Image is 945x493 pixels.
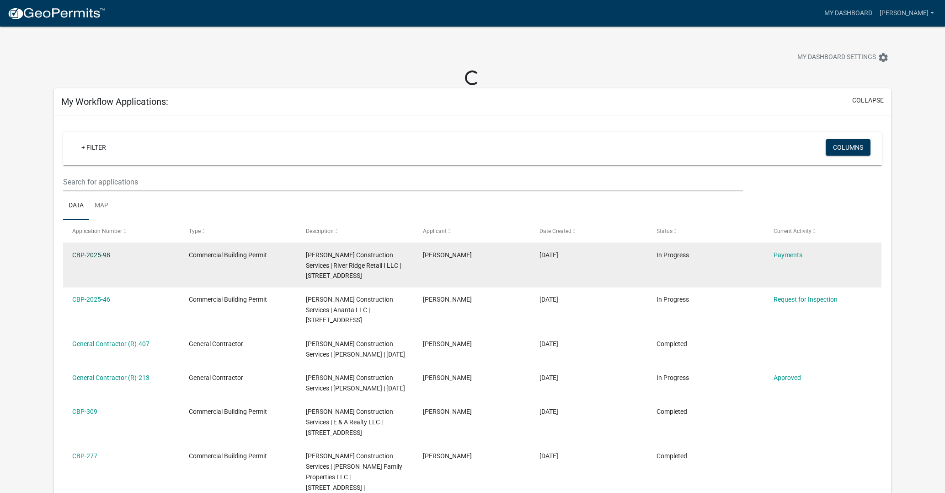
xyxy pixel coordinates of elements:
[63,191,89,221] a: Data
[72,251,110,259] a: CBP-2025-98
[72,296,110,303] a: CBP-2025-46
[306,296,393,324] span: Marcum Construction Services | Ananta LLC | 3117 EAST 10TH STREET
[539,340,558,347] span: 12/31/2024
[189,228,201,234] span: Type
[878,52,889,63] i: settings
[657,340,687,347] span: Completed
[657,228,673,234] span: Status
[72,374,149,381] a: General Contractor (R)-213
[539,374,558,381] span: 04/08/2024
[72,340,149,347] a: General Contractor (R)-407
[189,408,267,415] span: Commercial Building Permit
[531,220,648,242] datatable-header-cell: Date Created
[189,340,243,347] span: General Contractor
[539,296,558,303] span: 04/17/2025
[539,408,558,415] span: 04/08/2024
[774,251,802,259] a: Payments
[189,296,267,303] span: Commercial Building Permit
[539,228,571,234] span: Date Created
[306,228,334,234] span: Description
[774,374,801,381] a: Approved
[189,452,267,460] span: Commercial Building Permit
[876,5,938,22] a: [PERSON_NAME]
[657,251,689,259] span: In Progress
[539,251,558,259] span: 09/09/2025
[297,220,414,242] datatable-header-cell: Description
[657,374,689,381] span: In Progress
[306,452,402,491] span: Marcum Construction Services | Brinegar Family Properties LLC | 409 SIXTH STREET |
[423,408,472,415] span: David
[539,452,558,460] span: 12/16/2023
[826,139,870,156] button: Columns
[306,408,393,436] span: Marcum Construction Services | E & A Realty LLC | 2525 TENTH STREET EAST
[423,452,472,460] span: David
[306,374,405,392] span: Marcum Construction Services | David Marcum | 12/31/2024
[72,452,97,460] a: CBP-277
[657,296,689,303] span: In Progress
[189,374,243,381] span: General Contractor
[657,408,687,415] span: Completed
[852,96,884,105] button: collapse
[790,49,896,66] button: My Dashboard Settingssettings
[423,374,472,381] span: David
[423,251,472,259] span: David
[63,173,743,191] input: Search for applications
[74,139,113,156] a: + Filter
[765,220,882,242] datatable-header-cell: Current Activity
[797,52,876,63] span: My Dashboard Settings
[306,251,401,280] span: Marcum Construction Services | River Ridge Retail I LLC | 430 PATROL RD
[63,220,180,242] datatable-header-cell: Application Number
[774,228,812,234] span: Current Activity
[821,5,876,22] a: My Dashboard
[306,340,405,358] span: Marcum Construction Services | David Marcum | 12/31/2025
[423,228,447,234] span: Applicant
[61,96,168,107] h5: My Workflow Applications:
[423,296,472,303] span: David
[657,452,687,460] span: Completed
[423,340,472,347] span: David
[180,220,297,242] datatable-header-cell: Type
[72,408,97,415] a: CBP-309
[648,220,765,242] datatable-header-cell: Status
[414,220,531,242] datatable-header-cell: Applicant
[774,296,838,303] a: Request for Inspection
[89,191,114,221] a: Map
[72,228,122,234] span: Application Number
[189,251,267,259] span: Commercial Building Permit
